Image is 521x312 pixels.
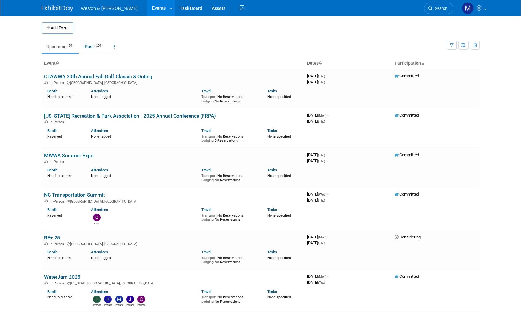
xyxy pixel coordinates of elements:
span: In-Person [50,281,66,285]
span: In-Person [50,160,66,164]
span: (Thu) [318,81,325,84]
div: No Reservations 3 Reservations [201,133,258,143]
span: (Thu) [318,153,325,157]
a: Sort by Participation Type [421,61,424,66]
div: No Reservations No Reservations [201,212,258,222]
span: Transport: [201,95,217,99]
img: Kevin MacKinnon [104,296,112,303]
span: None specified [267,295,291,299]
span: None specified [267,95,291,99]
span: 269 [94,43,103,48]
span: (Wed) [318,193,326,196]
a: Attendees [91,128,108,133]
img: In-Person Event [44,120,48,123]
span: (Thu) [318,75,325,78]
div: Jason Gillespie [126,303,134,307]
div: Need to reserve [47,294,82,300]
span: (Mon) [318,114,326,117]
div: [GEOGRAPHIC_DATA], [GEOGRAPHIC_DATA] [44,241,302,246]
img: Jason Gillespie [126,296,134,303]
a: Booth [47,289,57,294]
div: No Reservations No Reservations [201,94,258,103]
span: Lodging: [201,260,215,264]
img: In-Person Event [44,160,48,163]
a: Travel [201,289,211,294]
span: In-Person [50,242,66,246]
span: - [327,113,328,118]
span: (Thu) [318,120,325,123]
div: [US_STATE][GEOGRAPHIC_DATA], [GEOGRAPHIC_DATA] [44,280,302,285]
a: Sort by Event Name [56,61,59,66]
span: Transport: [201,256,217,260]
img: In-Person Event [44,242,48,245]
span: [DATE] [307,74,327,78]
span: Committed [395,153,419,157]
div: Need to reserve [47,94,82,99]
th: Dates [304,58,392,69]
div: No Reservations No Reservations [201,255,258,264]
div: No Reservations No Reservations [201,294,258,304]
span: None specified [267,174,291,178]
span: [DATE] [307,159,325,163]
span: Transport: [201,134,217,139]
span: - [327,274,328,279]
div: Charles Gant [137,303,145,307]
div: Margaret McCarthy [115,303,123,307]
span: Transport: [201,213,217,218]
span: None specified [267,213,291,218]
span: Committed [395,274,419,279]
a: Travel [201,128,211,133]
span: 59 [67,43,74,48]
a: MWWA Summer Expo [44,153,94,159]
span: - [327,235,328,239]
a: Sort by Start Date [319,61,322,66]
span: - [326,153,327,157]
span: [DATE] [307,280,325,285]
div: Tony Zerilli [93,303,101,307]
div: Chip Hutchens [93,221,101,225]
div: [GEOGRAPHIC_DATA], [GEOGRAPHIC_DATA] [44,80,302,85]
span: Committed [395,74,419,78]
span: Search [433,6,447,11]
span: (Thu) [318,281,325,284]
span: Lodging: [201,139,215,143]
span: (Thu) [318,159,325,163]
a: NC Transportation Summit [44,192,105,198]
img: In-Person Event [44,81,48,84]
div: Need to reserve [47,255,82,260]
a: Upcoming59 [42,41,79,53]
span: In-Person [50,199,66,204]
div: None tagged [91,172,197,178]
span: [DATE] [307,119,325,124]
th: Event [42,58,304,69]
span: Committed [395,192,419,197]
img: ExhibitDay [42,5,73,12]
span: Lodging: [201,218,215,222]
img: Charles Gant [137,296,145,303]
img: Tony Zerilli [93,296,101,303]
a: Attendees [91,89,108,93]
a: Travel [201,168,211,172]
a: Tasks [267,250,277,254]
span: (Thu) [318,241,325,245]
div: None tagged [91,94,197,99]
span: In-Person [50,120,66,124]
a: Attendees [91,289,108,294]
a: Booth [47,128,57,133]
div: [GEOGRAPHIC_DATA], [GEOGRAPHIC_DATA] [44,198,302,204]
span: Lodging: [201,300,215,304]
img: Mary Ann Trujillo [462,2,474,14]
a: Attendees [91,168,108,172]
a: RE+ 25 [44,235,60,241]
a: Tasks [267,289,277,294]
span: [DATE] [307,198,325,203]
span: [DATE] [307,113,328,118]
div: No Reservations No Reservations [201,172,258,182]
a: Booth [47,168,57,172]
div: Reserved [47,212,82,218]
img: In-Person Event [44,199,48,203]
a: [US_STATE] Recreation & Park Association - 2025 Annual Conference (FRPA) [44,113,216,119]
span: (Mon) [318,275,326,278]
span: Transport: [201,174,217,178]
a: Tasks [267,89,277,93]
